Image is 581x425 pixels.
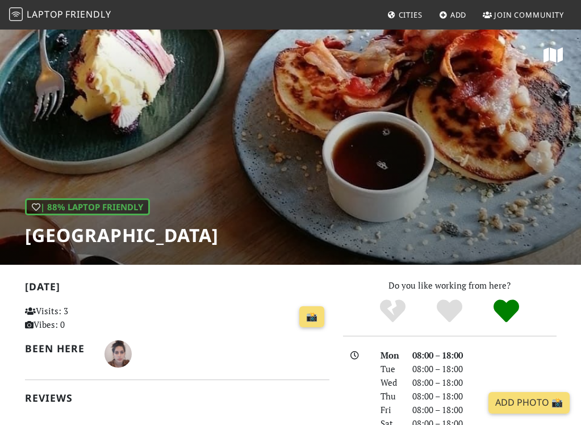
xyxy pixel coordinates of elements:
[105,347,132,358] span: Natacha Rossi
[25,281,329,297] h2: [DATE]
[25,343,91,355] h2: Been here
[406,362,563,376] div: 08:00 – 18:00
[299,306,324,328] a: 📸
[406,403,563,416] div: 08:00 – 18:00
[374,376,406,389] div: Wed
[478,5,569,25] a: Join Community
[25,224,219,246] h1: [GEOGRAPHIC_DATA]
[65,8,111,20] span: Friendly
[25,198,150,215] div: | 88% Laptop Friendly
[406,376,563,389] div: 08:00 – 18:00
[374,348,406,362] div: Mon
[374,403,406,416] div: Fri
[105,340,132,368] img: 2939-natacha.jpg
[365,298,421,324] div: No
[27,8,64,20] span: Laptop
[478,298,535,324] div: Definitely!
[488,392,570,414] a: Add Photo 📸
[9,5,111,25] a: LaptopFriendly LaptopFriendly
[399,10,423,20] span: Cities
[374,389,406,403] div: Thu
[25,304,118,331] p: Visits: 3 Vibes: 0
[374,362,406,376] div: Tue
[406,389,563,403] div: 08:00 – 18:00
[421,298,478,324] div: Yes
[434,5,471,25] a: Add
[343,278,557,292] p: Do you like working from here?
[383,5,427,25] a: Cities
[450,10,467,20] span: Add
[494,10,564,20] span: Join Community
[9,7,23,21] img: LaptopFriendly
[25,392,329,404] h2: Reviews
[406,348,563,362] div: 08:00 – 18:00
